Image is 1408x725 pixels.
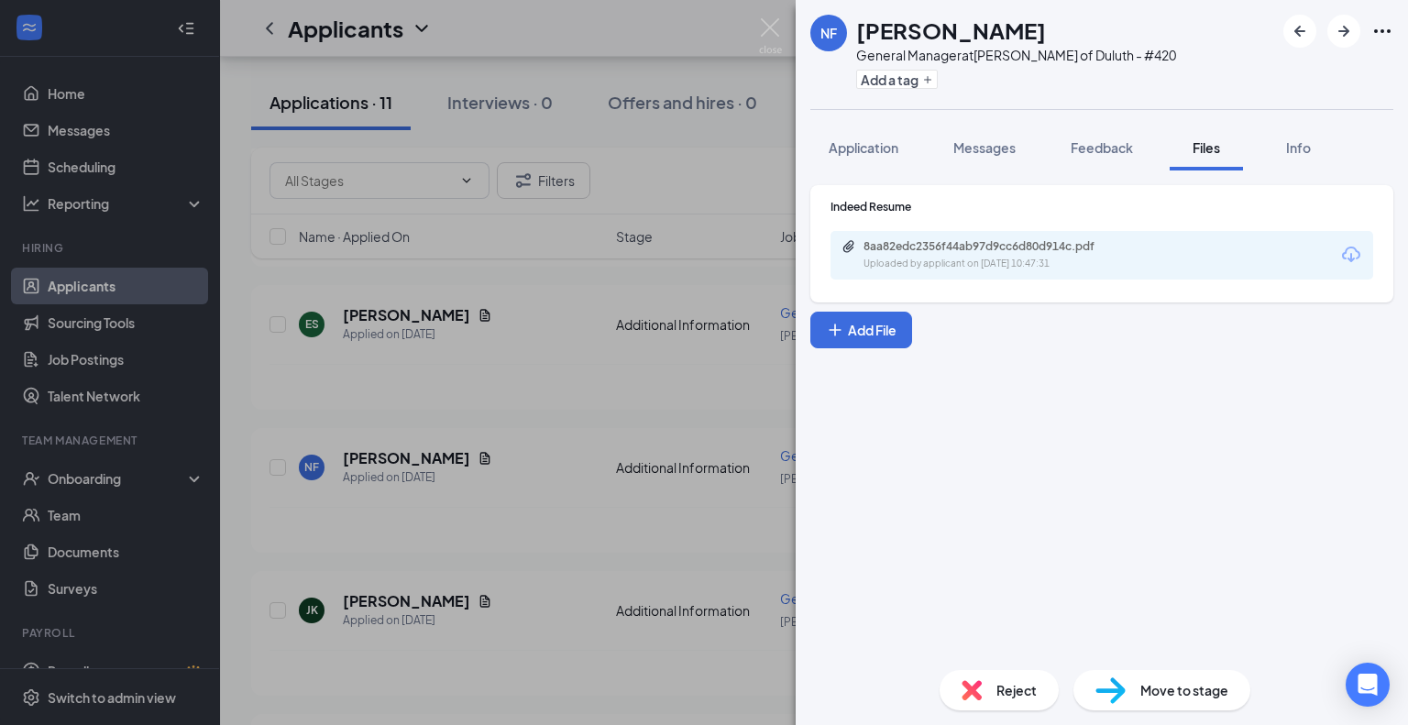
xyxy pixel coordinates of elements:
[1283,15,1316,48] button: ArrowLeftNew
[953,139,1016,156] span: Messages
[856,70,938,89] button: PlusAdd a tag
[863,239,1120,254] div: 8aa82edc2356f44ab97d9cc6d80d914c.pdf
[820,24,837,42] div: NF
[856,46,1176,64] div: General Manager at [PERSON_NAME] of Duluth - #420
[826,321,844,339] svg: Plus
[1371,20,1393,42] svg: Ellipses
[1286,139,1311,156] span: Info
[1289,20,1311,42] svg: ArrowLeftNew
[1071,139,1133,156] span: Feedback
[1346,663,1390,707] div: Open Intercom Messenger
[841,239,1138,271] a: Paperclip8aa82edc2356f44ab97d9cc6d80d914c.pdfUploaded by applicant on [DATE] 10:47:31
[863,257,1138,271] div: Uploaded by applicant on [DATE] 10:47:31
[829,139,898,156] span: Application
[856,15,1046,46] h1: [PERSON_NAME]
[830,199,1373,214] div: Indeed Resume
[996,680,1037,700] span: Reject
[841,239,856,254] svg: Paperclip
[1140,680,1228,700] span: Move to stage
[1340,244,1362,266] svg: Download
[810,312,912,348] button: Add FilePlus
[1193,139,1220,156] span: Files
[1327,15,1360,48] button: ArrowRight
[1333,20,1355,42] svg: ArrowRight
[922,74,933,85] svg: Plus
